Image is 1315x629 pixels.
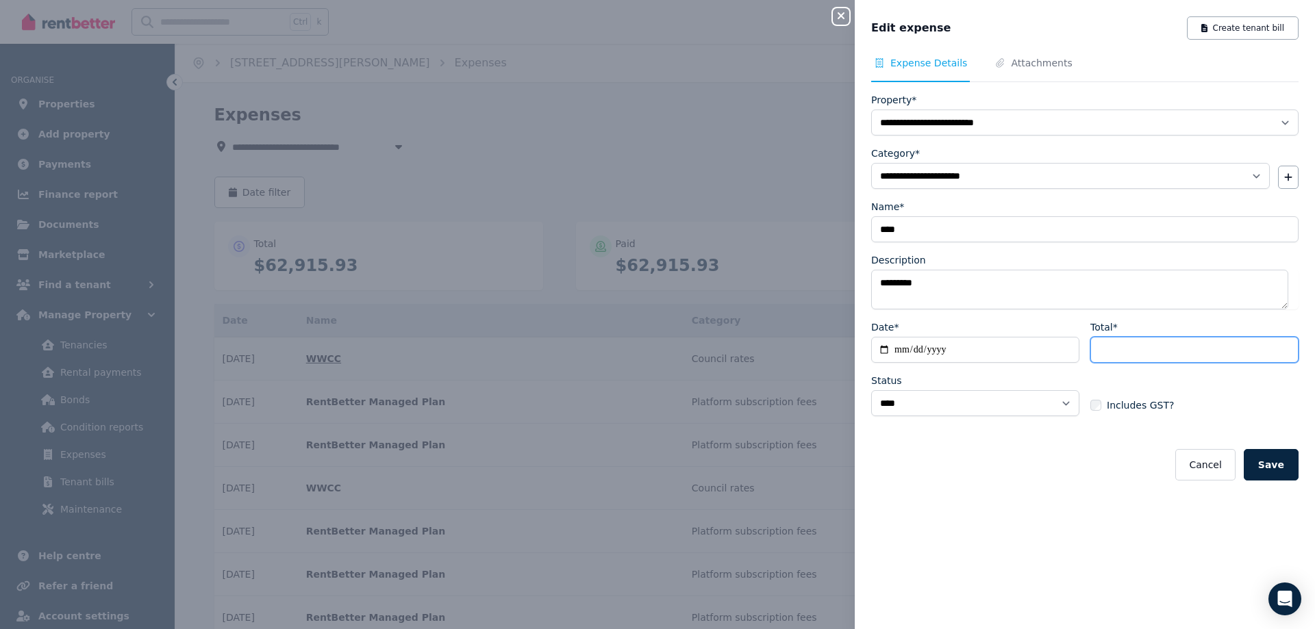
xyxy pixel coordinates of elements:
[871,146,920,160] label: Category*
[1090,320,1118,334] label: Total*
[871,320,899,334] label: Date*
[1107,398,1174,412] span: Includes GST?
[1011,56,1072,70] span: Attachments
[871,56,1299,82] nav: Tabs
[890,56,967,70] span: Expense Details
[1090,400,1101,411] input: Includes GST?
[871,200,904,214] label: Name*
[1187,16,1299,40] button: Create tenant bill
[1175,449,1235,480] button: Cancel
[871,20,951,36] span: Edit expense
[1268,582,1301,615] div: Open Intercom Messenger
[1244,449,1299,480] button: Save
[871,374,902,387] label: Status
[871,253,926,267] label: Description
[871,93,916,107] label: Property*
